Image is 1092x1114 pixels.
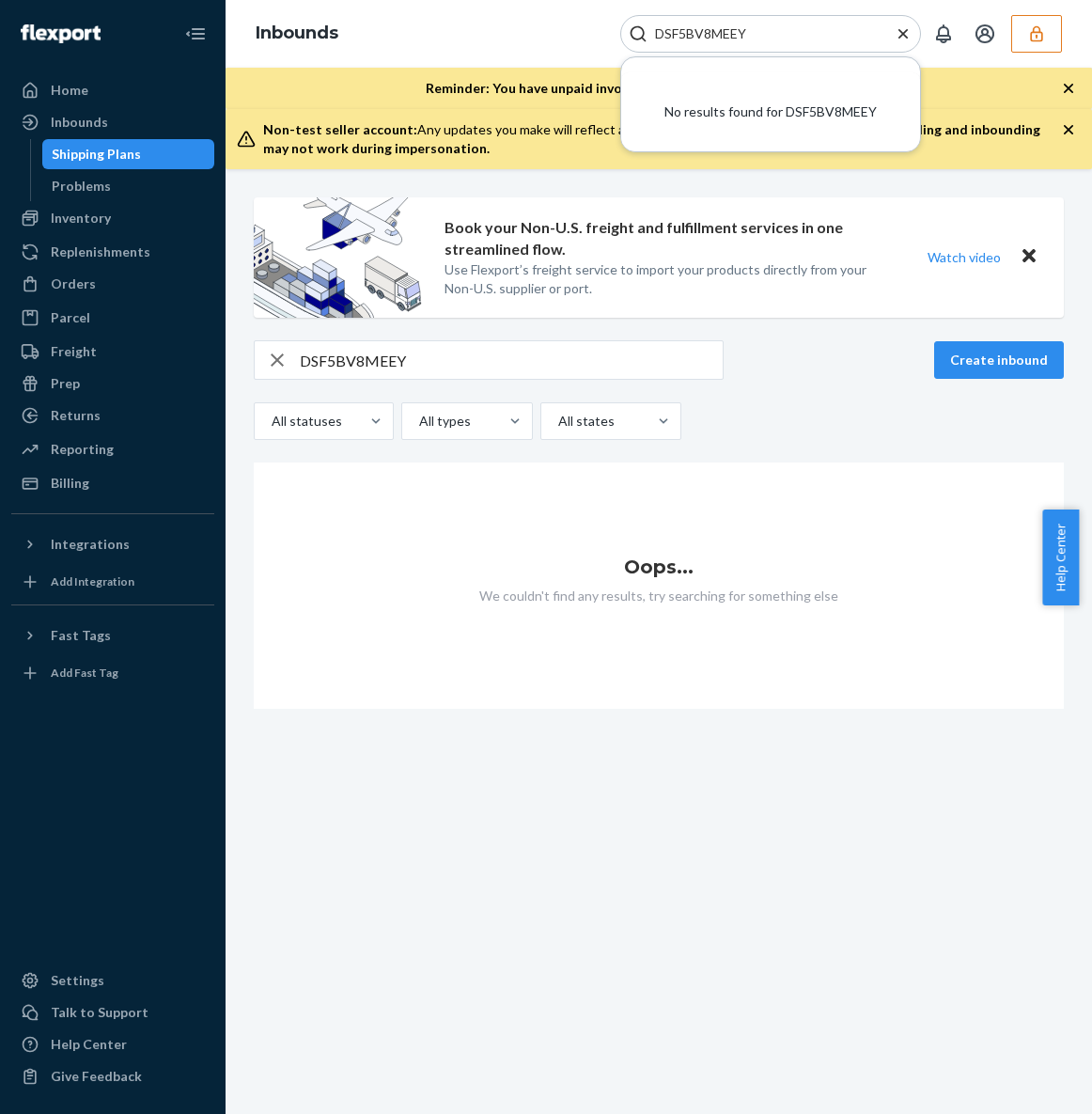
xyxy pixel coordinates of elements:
[966,15,1004,53] button: Open account menu
[1042,510,1079,605] button: Help Center
[621,72,920,151] div: No results found for DSF5BV8MEEY
[925,15,962,53] button: Open notifications
[426,79,873,98] p: Reminder: You have unpaid invoices.
[647,24,879,43] input: Search Input
[254,587,1064,605] p: We couldn't find any results, try searching for something else
[894,24,913,44] button: Close Search
[51,243,150,261] div: Replenishments
[241,7,353,61] ol: breadcrumbs
[21,24,101,43] img: Flexport logo
[51,474,89,493] div: Billing
[51,275,96,293] div: Orders
[51,342,97,361] div: Freight
[11,468,214,498] a: Billing
[51,308,90,327] div: Parcel
[556,412,558,431] input: All states
[11,269,214,299] a: Orders
[11,337,214,367] a: Freight
[11,369,214,399] a: Prep
[445,260,893,298] p: Use Flexport’s freight service to import your products directly from your Non-U.S. supplier or port.
[11,303,214,333] a: Parcel
[11,400,214,431] a: Returns
[51,626,111,645] div: Fast Tags
[51,374,80,393] div: Prep
[11,203,214,233] a: Inventory
[254,557,1064,577] h1: Oops...
[934,341,1064,379] button: Create inbound
[417,412,419,431] input: All types
[11,529,214,559] button: Integrations
[51,971,104,990] div: Settings
[11,997,214,1028] button: Talk to Support
[11,1061,214,1091] button: Give Feedback
[629,24,647,43] svg: Search Icon
[51,1035,127,1054] div: Help Center
[300,341,723,379] input: Search inbounds by name, destination, msku...
[11,658,214,688] a: Add Fast Tag
[11,1029,214,1059] a: Help Center
[42,171,215,201] a: Problems
[270,412,272,431] input: All statuses
[51,440,114,459] div: Reporting
[11,434,214,464] a: Reporting
[11,965,214,996] a: Settings
[177,15,214,53] button: Close Navigation
[1017,243,1041,271] button: Close
[51,665,118,681] div: Add Fast Tag
[11,237,214,267] a: Replenishments
[51,209,111,228] div: Inventory
[973,1058,1073,1105] iframe: Opens a widget where you can chat to one of our agents
[51,573,134,589] div: Add Integration
[11,620,214,651] button: Fast Tags
[11,75,214,105] a: Home
[256,23,338,43] a: Inbounds
[51,81,88,100] div: Home
[52,145,141,164] div: Shipping Plans
[51,113,108,132] div: Inbounds
[445,217,893,260] p: Book your Non-U.S. freight and fulfillment services in one streamlined flow.
[51,406,101,425] div: Returns
[42,139,215,169] a: Shipping Plans
[263,121,417,137] span: Non-test seller account:
[11,567,214,597] a: Add Integration
[11,107,214,137] a: Inbounds
[52,177,111,196] div: Problems
[51,1067,142,1086] div: Give Feedback
[51,535,130,554] div: Integrations
[915,243,1013,271] button: Watch video
[51,1003,148,1022] div: Talk to Support
[263,120,1062,158] div: Any updates you make will reflect against the seller's account.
